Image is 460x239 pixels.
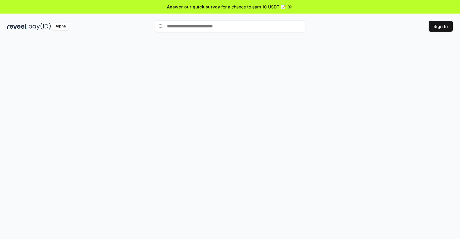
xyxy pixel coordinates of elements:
[221,4,286,10] span: for a chance to earn 10 USDT 📝
[7,23,27,30] img: reveel_dark
[429,21,453,32] button: Sign In
[52,23,69,30] div: Alpha
[167,4,220,10] span: Answer our quick survey
[29,23,51,30] img: pay_id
